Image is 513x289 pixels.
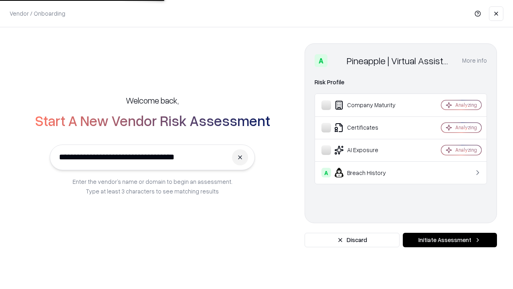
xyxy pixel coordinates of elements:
[126,95,179,106] h5: Welcome back,
[347,54,452,67] div: Pineapple | Virtual Assistant Agency
[315,54,327,67] div: A
[455,102,477,108] div: Analyzing
[321,145,417,155] div: AI Exposure
[462,53,487,68] button: More info
[455,147,477,153] div: Analyzing
[35,112,270,128] h2: Start A New Vendor Risk Assessment
[331,54,343,67] img: Pineapple | Virtual Assistant Agency
[321,100,417,110] div: Company Maturity
[455,124,477,131] div: Analyzing
[10,9,65,18] p: Vendor / Onboarding
[321,123,417,132] div: Certificates
[73,177,232,196] p: Enter the vendor’s name or domain to begin an assessment. Type at least 3 characters to see match...
[321,168,331,177] div: A
[305,233,400,247] button: Discard
[315,77,487,87] div: Risk Profile
[321,168,417,177] div: Breach History
[403,233,497,247] button: Initiate Assessment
